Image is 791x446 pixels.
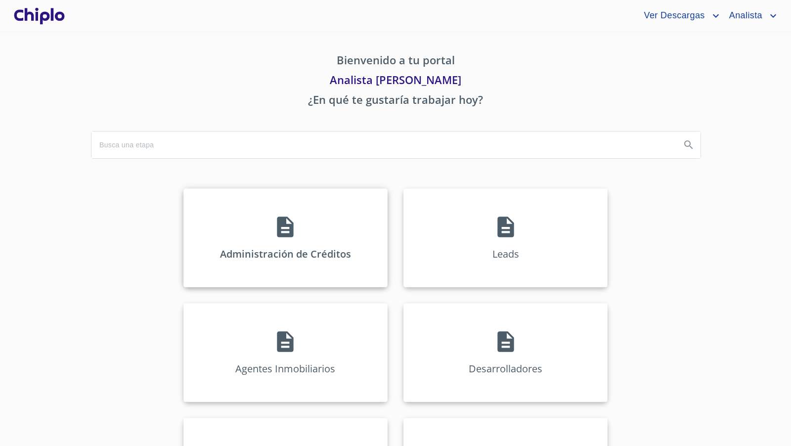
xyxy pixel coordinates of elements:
[677,133,701,157] button: Search
[636,8,721,24] button: account of current user
[722,8,767,24] span: Analista
[235,362,335,375] p: Agentes Inmobiliarios
[469,362,542,375] p: Desarrolladores
[722,8,779,24] button: account of current user
[91,91,700,111] p: ¿En qué te gustaría trabajar hoy?
[636,8,709,24] span: Ver Descargas
[492,247,519,261] p: Leads
[91,132,673,158] input: search
[91,72,700,91] p: Analista [PERSON_NAME]
[220,247,351,261] p: Administración de Créditos
[91,52,700,72] p: Bienvenido a tu portal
